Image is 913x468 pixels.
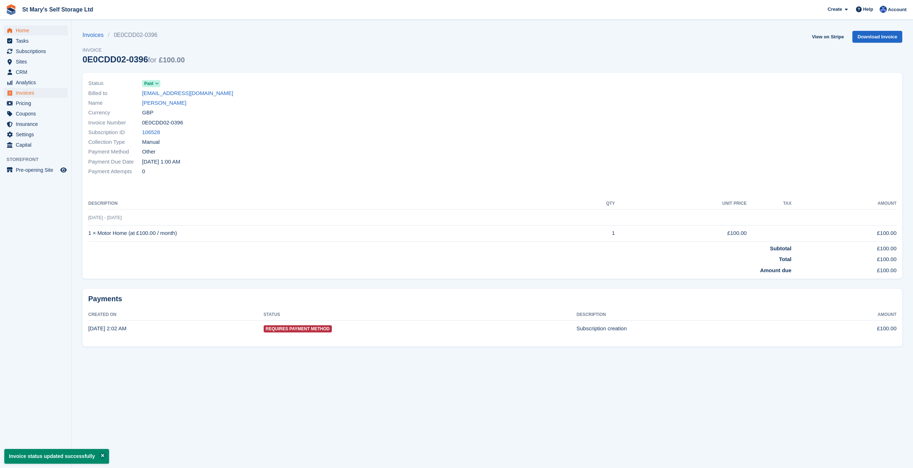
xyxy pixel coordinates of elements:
[142,99,186,107] a: [PERSON_NAME]
[888,6,907,13] span: Account
[791,198,896,209] th: Amount
[4,449,109,464] p: Invoice status updated successfully
[16,36,59,46] span: Tasks
[16,98,59,108] span: Pricing
[770,245,791,251] strong: Subtotal
[142,158,180,166] time: 2025-09-23 00:00:00 UTC
[16,109,59,119] span: Coupons
[88,109,142,117] span: Currency
[16,25,59,36] span: Home
[791,252,896,264] td: £100.00
[144,80,153,87] span: Paid
[16,67,59,77] span: CRM
[16,119,59,129] span: Insurance
[88,167,142,176] span: Payment Attempts
[852,31,902,43] a: Download Invoice
[88,79,142,88] span: Status
[83,55,185,64] div: 0E0CDD02-0396
[6,4,17,15] img: stora-icon-8386f47178a22dfd0bd8f6a31ec36ba5ce8667c1dd55bd0f319d3a0aa187defe.svg
[791,225,896,241] td: £100.00
[4,67,68,77] a: menu
[142,128,160,137] a: 106528
[828,6,842,13] span: Create
[4,119,68,129] a: menu
[4,88,68,98] a: menu
[4,165,68,175] a: menu
[16,88,59,98] span: Invoices
[4,140,68,150] a: menu
[88,89,142,98] span: Billed to
[16,129,59,140] span: Settings
[88,198,567,209] th: Description
[88,99,142,107] span: Name
[4,98,68,108] a: menu
[142,138,160,146] span: Manual
[4,46,68,56] a: menu
[615,225,747,241] td: £100.00
[779,256,791,262] strong: Total
[16,77,59,88] span: Analytics
[791,264,896,275] td: £100.00
[264,325,332,332] span: Requires Payment Method
[148,56,156,64] span: for
[88,215,122,220] span: [DATE] - [DATE]
[88,225,567,241] td: 1 × Motor Home (at £100.00 / month)
[88,158,142,166] span: Payment Due Date
[807,309,896,321] th: Amount
[4,25,68,36] a: menu
[142,89,233,98] a: [EMAIL_ADDRESS][DOMAIN_NAME]
[807,321,896,336] td: £100.00
[615,198,747,209] th: Unit Price
[16,140,59,150] span: Capital
[19,4,96,15] a: St Mary's Self Storage Ltd
[4,36,68,46] a: menu
[747,198,791,209] th: Tax
[4,77,68,88] a: menu
[576,321,807,336] td: Subscription creation
[88,148,142,156] span: Payment Method
[59,166,68,174] a: Preview store
[264,309,576,321] th: Status
[791,241,896,252] td: £100.00
[142,109,154,117] span: GBP
[88,119,142,127] span: Invoice Number
[809,31,847,43] a: View on Stripe
[88,309,264,321] th: Created On
[4,57,68,67] a: menu
[142,148,156,156] span: Other
[16,57,59,67] span: Sites
[83,31,185,39] nav: breadcrumbs
[142,119,183,127] span: 0E0CDD02-0396
[576,309,807,321] th: Description
[6,156,71,163] span: Storefront
[567,225,615,241] td: 1
[83,31,108,39] a: Invoices
[760,267,792,273] strong: Amount due
[88,294,896,303] h2: Payments
[83,47,185,54] span: Invoice
[4,129,68,140] a: menu
[159,56,185,64] span: £100.00
[880,6,887,13] img: Matthew Keenan
[567,198,615,209] th: QTY
[88,138,142,146] span: Collection Type
[142,167,145,176] span: 0
[4,109,68,119] a: menu
[142,79,160,88] a: Paid
[863,6,873,13] span: Help
[16,46,59,56] span: Subscriptions
[16,165,59,175] span: Pre-opening Site
[88,128,142,137] span: Subscription ID
[88,325,126,331] time: 2025-09-22 01:02:09 UTC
